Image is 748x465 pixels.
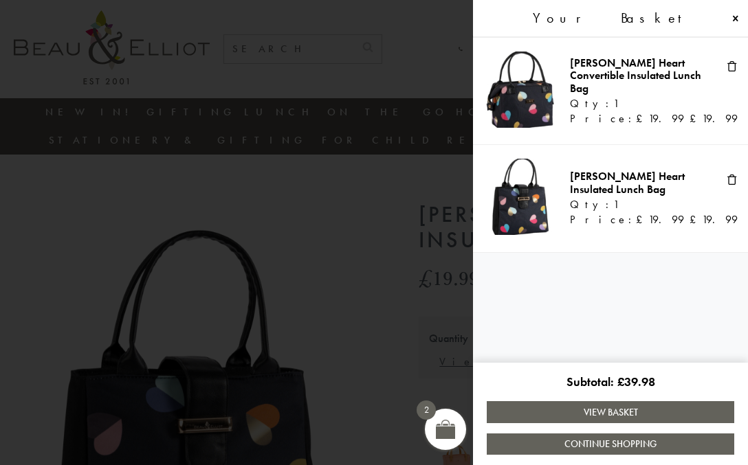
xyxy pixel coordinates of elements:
div: Qty: [570,98,717,113]
span: £ [690,111,702,126]
span: 2 [417,400,436,420]
span: £ [617,374,624,389]
span: 1 [613,98,619,110]
a: View Basket [487,401,734,422]
a: [PERSON_NAME] Heart Convertible Insulated Lunch Bag [570,56,701,95]
bdi: 19.99 [636,111,684,126]
span: £ [690,212,702,227]
a: [PERSON_NAME] Heart Insulated Lunch Bag [570,169,685,196]
div: Price: [570,214,717,226]
bdi: 19.99 [636,212,684,227]
span: £ [636,111,648,126]
a: Continue Shopping [487,433,734,455]
bdi: 39.98 [617,374,655,389]
bdi: 19.99 [690,111,738,126]
div: Qty: [570,199,717,214]
span: 1 [613,199,619,211]
span: £ [636,212,648,227]
span: Subtotal [566,374,617,389]
img: Emily convertible lunch bag [483,52,560,128]
img: Emily Heart Insulated Lunch Bag [483,159,560,235]
bdi: 19.99 [690,212,738,227]
span: Your Basket [533,10,694,26]
div: Price: [570,113,717,125]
